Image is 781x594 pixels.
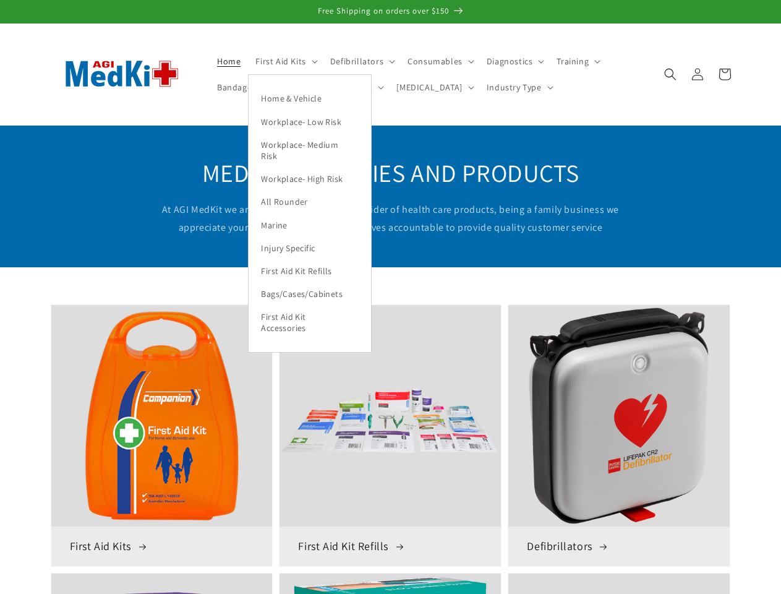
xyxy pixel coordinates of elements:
[657,61,684,88] summary: Search
[479,48,550,74] summary: Diagnostics
[248,48,322,74] summary: First Aid Kits
[249,283,371,306] a: Bags/Cases/Cabinets
[255,56,305,67] span: First Aid Kits
[396,82,462,93] span: [MEDICAL_DATA]
[217,82,304,93] span: Bandages & Dressings
[12,6,769,17] p: Free Shipping on orders over $150
[487,82,542,93] span: Industry Type
[70,539,254,553] h3: First Aid Kits
[249,306,371,340] a: First Aid Kit Accessories
[150,201,632,237] p: At AGI MedKit we are your one stop online provider of health care products, being a family busine...
[210,48,248,74] a: Home
[508,304,730,566] a: Defibrillators Defibrillators
[389,74,479,100] summary: [MEDICAL_DATA]
[249,168,371,191] a: Workplace- High Risk
[249,259,371,282] a: First Aid Kit Refills
[557,56,589,67] span: Training
[527,539,711,553] h3: Defibrillators
[51,305,273,527] img: First Aid Kits
[330,56,383,67] span: Defibrillators
[210,74,321,100] summary: Bandages & Dressings
[280,305,501,527] img: First Aid Kit Refills
[408,56,463,67] span: Consumables
[249,87,371,110] a: Home & Vehicle
[217,56,241,67] span: Home
[249,236,371,259] a: Injury Specific
[487,56,533,67] span: Diagnostics
[549,48,605,74] summary: Training
[51,40,193,108] img: AGI MedKit
[249,133,371,167] a: Workplace- Medium Risk
[479,74,558,100] summary: Industry Type
[508,305,730,527] img: Defibrillators
[249,213,371,236] a: Marine
[249,110,371,133] a: Workplace- Low Risk
[150,157,632,189] h2: MEDICAL SUPPLIES AND PRODUCTS
[323,48,400,74] summary: Defibrillators
[51,304,273,566] a: First Aid Kits First Aid Kits
[279,304,501,566] a: First Aid Kit Refills First Aid Kit Refills
[249,191,371,213] a: All Rounder
[400,48,479,74] summary: Consumables
[298,539,482,553] h3: First Aid Kit Refills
